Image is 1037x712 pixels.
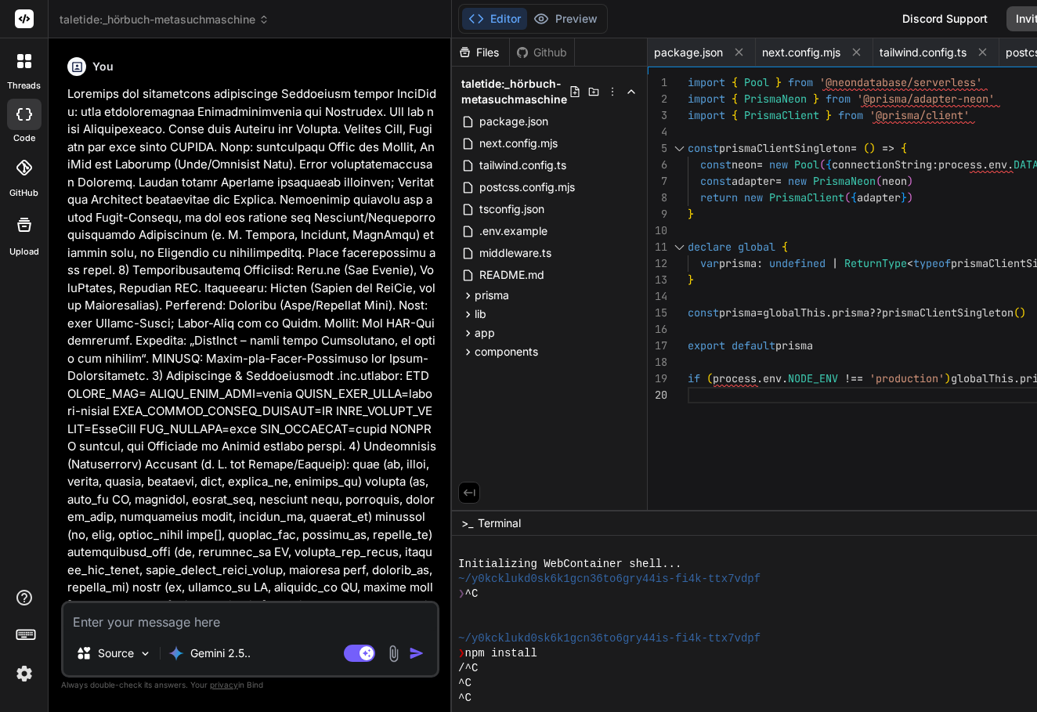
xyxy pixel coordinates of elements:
[458,587,464,602] span: ❯
[932,157,938,172] span: :
[901,141,907,155] span: {
[465,646,537,661] span: npm install
[648,305,667,321] div: 15
[648,321,667,338] div: 16
[819,75,982,89] span: '@neondatabase/serverless'
[688,305,719,320] span: const
[648,288,667,305] div: 14
[982,157,988,172] span: .
[648,338,667,354] div: 17
[769,256,826,270] span: undefined
[775,174,782,188] span: =
[648,107,667,124] div: 3
[465,587,479,602] span: ^C
[732,92,738,106] span: {
[869,141,876,155] span: )
[844,371,863,385] span: !==
[826,157,832,172] span: {
[385,645,403,663] img: attachment
[13,132,35,145] label: code
[769,157,788,172] span: new
[478,515,521,531] span: Terminal
[458,691,472,706] span: ^C
[458,557,681,572] span: Initializing WebContainer shell...
[210,680,238,689] span: privacy
[458,572,761,587] span: ~/y0kcklukd0sk6k1gcn36to6gry44is-fi4k-ttx7vdpf
[669,239,689,255] div: Click to collapse the range.
[775,338,813,352] span: prisma
[478,222,549,240] span: .env.example
[851,190,857,204] span: {
[475,306,486,322] span: lib
[869,305,882,320] span: ??
[882,305,1014,320] span: prismaClientSingleton
[9,245,39,258] label: Upload
[719,305,757,320] span: prisma
[713,371,757,385] span: process
[478,266,546,284] span: README.md
[688,207,694,221] span: }
[700,256,719,270] span: var
[732,157,757,172] span: neon
[838,108,863,122] span: from
[139,647,152,660] img: Pick Models
[826,108,832,122] span: }
[762,45,840,60] span: next.config.mjs
[757,305,763,320] span: =
[9,186,38,200] label: GitHub
[907,174,913,188] span: )
[857,190,901,204] span: adapter
[654,45,723,60] span: package.json
[844,190,851,204] span: (
[732,108,738,122] span: {
[648,272,667,288] div: 13
[648,239,667,255] div: 11
[688,273,694,287] span: }
[648,140,667,157] div: 5
[475,325,495,341] span: app
[732,338,775,352] span: default
[475,344,538,360] span: components
[876,174,882,188] span: (
[794,157,819,172] span: Pool
[60,12,269,27] span: taletide:_hörbuch-metasuchmaschine
[813,92,819,106] span: }
[744,92,807,106] span: PrismaNeon
[478,244,553,262] span: middleware.ts
[452,45,509,60] div: Files
[648,354,667,370] div: 18
[738,240,775,254] span: global
[832,305,869,320] span: prisma
[688,338,725,352] span: export
[475,287,509,303] span: prisma
[478,178,576,197] span: postcss.config.mjs
[648,157,667,173] div: 6
[788,75,813,89] span: from
[907,256,913,270] span: <
[769,190,844,204] span: PrismaClient
[744,108,819,122] span: PrismaClient
[648,173,667,190] div: 7
[688,108,725,122] span: import
[732,75,738,89] span: {
[98,645,134,661] p: Source
[869,371,945,385] span: 'production'
[788,371,838,385] span: NODE_ENV
[782,240,788,254] span: {
[688,92,725,106] span: import
[782,371,788,385] span: .
[907,190,913,204] span: )
[882,141,894,155] span: =>
[461,76,569,107] span: taletide:_hörbuch-metasuchmaschine
[844,256,907,270] span: ReturnType
[988,157,1007,172] span: env
[458,661,478,676] span: /^C
[1020,305,1026,320] span: )
[700,190,738,204] span: return
[913,256,951,270] span: typeof
[11,660,38,687] img: settings
[669,140,689,157] div: Click to collapse the range.
[688,141,719,155] span: const
[706,371,713,385] span: (
[763,305,826,320] span: globalThis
